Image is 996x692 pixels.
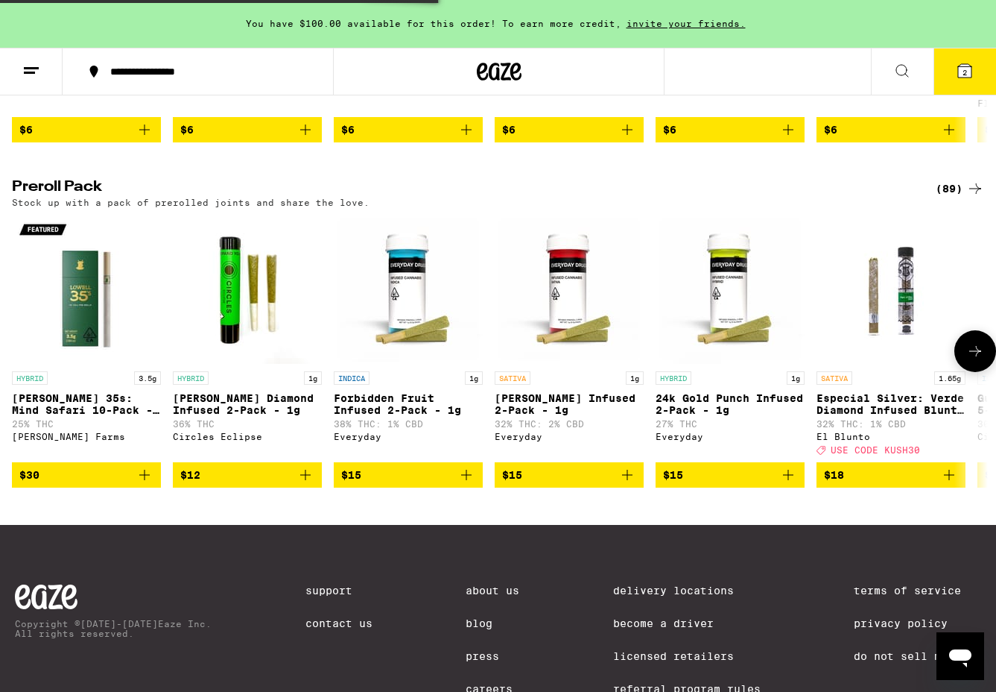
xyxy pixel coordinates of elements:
p: 32% THC: 2% CBD [495,419,644,429]
h2: Preroll Pack [12,180,911,198]
p: HYBRID [12,371,48,385]
div: Everyday [495,432,644,441]
p: 27% THC [656,419,805,429]
span: $6 [502,124,516,136]
span: $6 [341,124,355,136]
a: Privacy Policy [854,617,981,629]
div: Everyday [334,432,483,441]
button: Add to bag [334,117,483,142]
span: USE CODE KUSH30 [831,445,920,455]
span: $6 [824,124,837,136]
button: Add to bag [12,117,161,142]
p: Especial Silver: Verde Diamond Infused Blunt - 1.65g [816,392,965,416]
a: Contact Us [305,617,372,629]
p: 1g [626,371,644,385]
p: Stock up with a pack of prerolled joints and share the love. [12,198,369,207]
span: $6 [180,124,194,136]
iframe: Button to launch messaging window, conversation in progress [936,632,984,680]
button: Add to bag [173,117,322,142]
button: Add to bag [495,117,644,142]
p: [PERSON_NAME] 35s: Mind Safari 10-Pack - 3.5g [12,392,161,416]
div: El Blunto [816,432,965,441]
button: Add to bag [816,117,965,142]
button: Add to bag [334,462,483,488]
a: Open page for Lowell 35s: Mind Safari 10-Pack - 3.5g from Lowell Farms [12,215,161,462]
button: Add to bag [816,462,965,488]
span: $6 [19,124,33,136]
p: 32% THC: 1% CBD [816,419,965,429]
p: [PERSON_NAME] Diamond Infused 2-Pack - 1g [173,392,322,416]
button: Add to bag [656,462,805,488]
p: INDICA [334,371,369,385]
img: Everyday - Jack Herer Infused 2-Pack - 1g [495,215,644,364]
a: Open page for Forbidden Fruit Infused 2-Pack - 1g from Everyday [334,215,483,462]
p: 1g [787,371,805,385]
span: invite your friends. [621,19,751,28]
p: [PERSON_NAME] Infused 2-Pack - 1g [495,392,644,416]
span: $30 [19,469,39,481]
div: Everyday [656,432,805,441]
button: 2 [933,48,996,95]
p: Copyright © [DATE]-[DATE] Eaze Inc. All rights reserved. [15,619,212,638]
p: 1g [465,371,483,385]
p: 24k Gold Punch Infused 2-Pack - 1g [656,392,805,416]
a: Open page for 24k Gold Punch Infused 2-Pack - 1g from Everyday [656,215,805,462]
a: Become a Driver [613,617,761,629]
div: [PERSON_NAME] Farms [12,432,161,441]
span: $15 [341,469,361,481]
span: You have $100.00 available for this order! To earn more credit, [246,19,621,28]
a: Terms of Service [854,585,981,597]
p: Forbidden Fruit Infused 2-Pack - 1g [334,392,483,416]
p: 36% THC [173,419,322,429]
p: SATIVA [495,371,530,385]
a: Support [305,585,372,597]
img: Circles Eclipse - Runtz Diamond Infused 2-Pack - 1g [173,215,322,364]
button: Add to bag [656,117,805,142]
img: Everyday - Forbidden Fruit Infused 2-Pack - 1g [334,215,483,364]
button: Add to bag [12,462,161,488]
a: Press [466,650,519,662]
a: Delivery Locations [613,585,761,597]
span: $15 [663,469,683,481]
a: Open page for Runtz Diamond Infused 2-Pack - 1g from Circles Eclipse [173,215,322,462]
a: Blog [466,617,519,629]
div: Circles Eclipse [173,432,322,441]
span: 2 [962,68,967,77]
button: Add to bag [173,462,322,488]
span: $12 [180,469,200,481]
span: $6 [663,124,676,136]
a: Do Not Sell My Info [854,650,981,662]
a: Open page for Jack Herer Infused 2-Pack - 1g from Everyday [495,215,644,462]
button: Add to bag [495,462,644,488]
p: HYBRID [173,371,209,385]
p: 1g [304,371,322,385]
a: Licensed Retailers [613,650,761,662]
p: HYBRID [656,371,691,385]
span: $15 [502,469,522,481]
a: (89) [936,180,984,198]
p: 3.5g [134,371,161,385]
a: Open page for Especial Silver: Verde Diamond Infused Blunt - 1.65g from El Blunto [816,215,965,462]
p: 38% THC: 1% CBD [334,419,483,429]
p: SATIVA [816,371,852,385]
img: El Blunto - Especial Silver: Verde Diamond Infused Blunt - 1.65g [816,215,965,364]
img: Lowell Farms - Lowell 35s: Mind Safari 10-Pack - 3.5g [12,215,161,364]
p: 1.65g [934,371,965,385]
img: Everyday - 24k Gold Punch Infused 2-Pack - 1g [656,215,805,364]
a: About Us [466,585,519,597]
p: 25% THC [12,419,161,429]
span: $18 [824,469,844,481]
